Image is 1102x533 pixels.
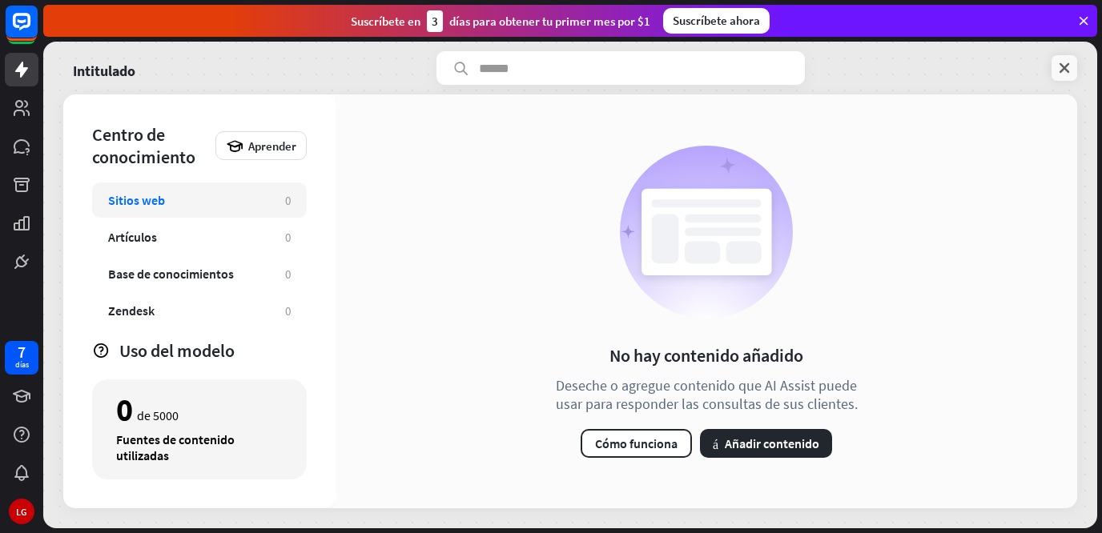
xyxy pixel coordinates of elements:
[725,435,819,451] font: Añadir contenido
[285,266,291,282] font: 0
[116,431,235,463] font: Fuentes de contenido utilizadas
[108,192,165,208] font: Sitios web
[609,344,803,367] font: No hay contenido añadido
[285,230,291,245] font: 0
[108,266,234,282] font: Base de conocimientos
[13,6,61,54] button: Abrir el widget de chat LiveChat
[556,376,858,413] font: Deseche o agregue contenido que AI Assist puede usar para responder las consultas de sus clientes.
[16,506,27,518] font: LG
[713,437,718,450] font: más
[5,341,38,375] a: 7 días
[92,123,195,168] font: Centro de conocimiento
[449,14,650,29] font: días para obtener tu primer mes por $1
[351,14,420,29] font: Suscríbete en
[116,390,133,430] font: 0
[137,407,179,423] font: de 5000
[108,229,157,245] font: Artículos
[108,303,155,319] font: Zendesk
[73,62,135,80] font: Intitulado
[285,303,291,319] font: 0
[73,51,135,85] a: Intitulado
[432,14,438,29] font: 3
[700,429,832,458] button: másAñadir contenido
[15,359,29,370] font: días
[595,435,678,451] font: Cómo funciona
[248,138,296,154] font: Aprender
[581,429,692,458] button: Cómo funciona
[119,339,235,362] font: Uso del modelo
[673,13,760,28] font: Suscríbete ahora
[285,193,291,208] font: 0
[18,342,26,362] font: 7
